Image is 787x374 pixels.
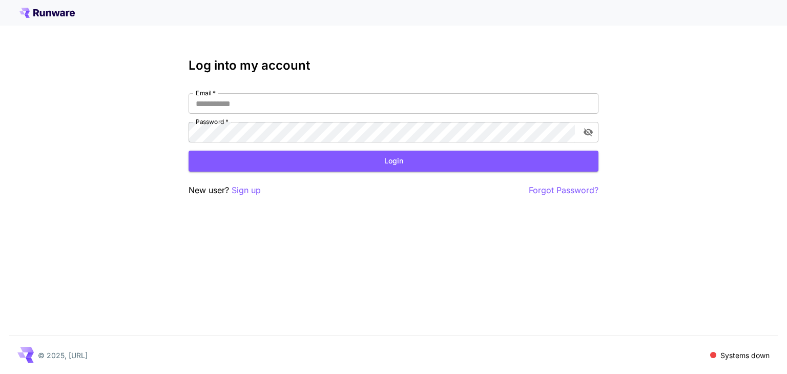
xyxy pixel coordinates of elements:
[529,184,598,197] button: Forgot Password?
[189,58,598,73] h3: Log into my account
[189,184,261,197] p: New user?
[196,117,229,126] label: Password
[196,89,216,97] label: Email
[579,123,597,141] button: toggle password visibility
[38,350,88,361] p: © 2025, [URL]
[232,184,261,197] button: Sign up
[189,151,598,172] button: Login
[720,350,770,361] p: Systems down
